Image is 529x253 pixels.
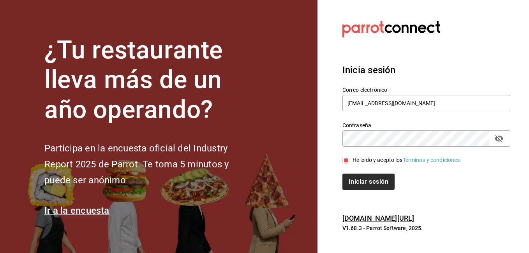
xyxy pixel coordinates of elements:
[342,95,510,111] input: Ingresa tu correo electrónico
[44,35,255,125] h1: ¿Tu restaurante lleva más de un año operando?
[342,122,510,128] label: Contraseña
[342,87,510,92] label: Correo electrónico
[342,224,510,232] p: V1.68.3 - Parrot Software, 2025.
[342,63,510,77] h3: Inicia sesión
[342,214,414,222] a: [DOMAIN_NAME][URL]
[492,132,506,145] button: passwordField
[44,141,255,188] h2: Participa en la encuesta oficial del Industry Report 2025 de Parrot. Te toma 5 minutos y puede se...
[353,156,462,164] div: He leído y acepto los
[403,157,462,163] a: Términos y condiciones.
[342,174,395,190] button: Iniciar sesión
[44,205,109,216] a: Ir a la encuesta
